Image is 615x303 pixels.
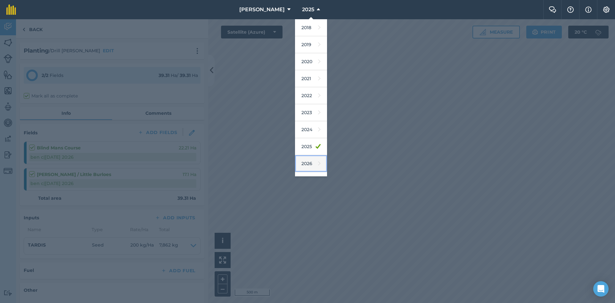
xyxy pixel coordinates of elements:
[295,172,327,189] a: 2027
[295,104,327,121] a: 2023
[549,6,556,13] img: Two speech bubbles overlapping with the left bubble in the forefront
[295,155,327,172] a: 2026
[6,4,16,15] img: fieldmargin Logo
[295,138,327,155] a: 2025
[567,6,574,13] img: A question mark icon
[302,6,314,13] span: 2025
[295,87,327,104] a: 2022
[295,121,327,138] a: 2024
[295,53,327,70] a: 2020
[585,6,592,13] img: svg+xml;base64,PHN2ZyB4bWxucz0iaHR0cDovL3d3dy53My5vcmcvMjAwMC9zdmciIHdpZHRoPSIxNyIgaGVpZ2h0PSIxNy...
[593,281,609,297] div: Open Intercom Messenger
[295,19,327,36] a: 2018
[239,6,285,13] span: [PERSON_NAME]
[295,70,327,87] a: 2021
[603,6,610,13] img: A cog icon
[295,36,327,53] a: 2019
